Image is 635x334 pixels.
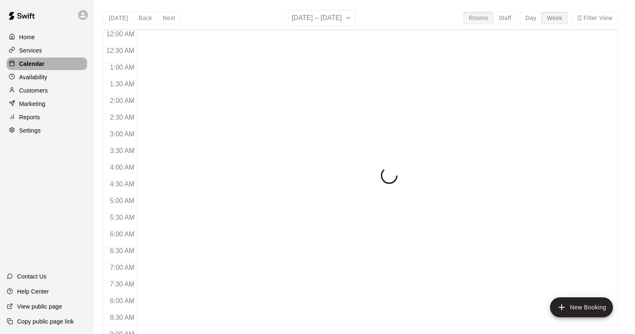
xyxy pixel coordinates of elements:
p: Help Center [17,287,49,296]
span: 6:00 AM [108,231,137,238]
a: Calendar [7,58,87,70]
a: Customers [7,84,87,97]
span: 5:30 AM [108,214,137,221]
p: Copy public page link [17,317,74,326]
a: Home [7,31,87,43]
p: Settings [19,126,41,135]
a: Settings [7,124,87,137]
span: 1:00 AM [108,64,137,71]
p: Reports [19,113,40,121]
p: View public page [17,302,62,311]
a: Services [7,44,87,57]
p: Contact Us [17,272,47,281]
span: 3:30 AM [108,147,137,154]
span: 12:30 AM [104,47,137,54]
span: 6:30 AM [108,247,137,254]
span: 2:30 AM [108,114,137,121]
span: 7:30 AM [108,281,137,288]
span: 8:00 AM [108,297,137,304]
span: 12:00 AM [104,30,137,38]
p: Customers [19,86,48,95]
span: 8:30 AM [108,314,137,321]
a: Availability [7,71,87,83]
a: Marketing [7,98,87,110]
button: add [550,297,613,317]
p: Home [19,33,35,41]
p: Services [19,46,42,55]
span: 5:00 AM [108,197,137,204]
p: Marketing [19,100,45,108]
p: Availability [19,73,47,81]
p: Calendar [19,60,45,68]
span: 4:00 AM [108,164,137,171]
span: 2:00 AM [108,97,137,104]
a: Reports [7,111,87,123]
span: 4:30 AM [108,181,137,188]
span: 3:00 AM [108,131,137,138]
span: 7:00 AM [108,264,137,271]
span: 1:30 AM [108,80,137,88]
